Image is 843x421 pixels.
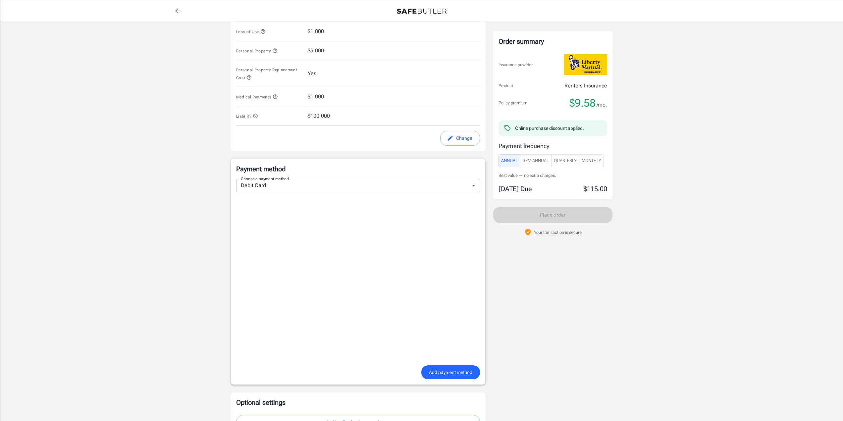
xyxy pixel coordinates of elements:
p: Product [499,82,513,89]
button: Loss of Use [236,27,266,35]
a: back to quotes [171,4,184,18]
span: SemiAnnual [523,157,549,165]
span: $9.58 [569,96,596,110]
button: Monthly [579,154,604,167]
p: Policy premium [499,100,527,106]
img: Back to quotes [397,9,447,14]
button: Medical Payments [236,93,278,101]
button: edit [440,131,480,146]
div: Debit Card [236,179,480,192]
p: Insurance provider [499,62,533,68]
span: Add payment method [429,368,472,377]
p: Best value — no extra charges. [499,173,607,179]
p: Your transaction is secure [534,229,582,236]
p: Optional settings [236,398,480,407]
span: $5,000 [308,47,324,55]
button: Annual [499,154,520,167]
span: Quarterly [554,157,577,165]
div: Online purchase discount applied. [515,125,584,132]
span: Personal Property [236,49,278,53]
button: Liability [236,112,258,120]
p: Payment method [236,164,480,174]
img: Liberty Mutual [564,54,607,75]
p: Payment frequency [499,141,607,150]
span: Annual [501,157,518,165]
label: Choose a payment method [241,176,289,182]
span: Liability [236,114,258,119]
p: [DATE] Due [499,184,532,194]
span: /mo. [597,100,607,110]
span: $1,000 [308,93,324,101]
span: Monthly [582,157,601,165]
span: Personal Property Replacement Cost [236,68,297,80]
span: $1,000 [308,27,324,35]
span: $100,000 [308,112,330,120]
p: Renters Insurance [564,82,607,90]
button: Personal Property [236,47,278,55]
button: Personal Property Replacement Cost [236,66,302,81]
div: Order summary [499,36,607,46]
button: Quarterly [551,154,579,167]
button: SemiAnnual [520,154,552,167]
span: Loss of Use [236,29,266,34]
button: Add payment method [421,365,480,380]
p: $115.00 [584,184,607,194]
span: Yes [308,70,316,78]
span: Medical Payments [236,95,278,99]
